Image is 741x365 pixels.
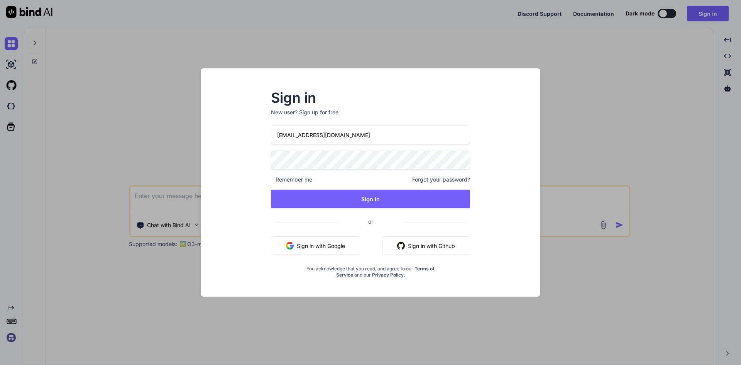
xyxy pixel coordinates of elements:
span: Forgot your password? [412,176,470,183]
button: Sign in with Google [271,236,360,255]
a: Privacy Policy. [372,272,405,278]
div: You acknowledge that you read, and agree to our and our [304,261,437,278]
button: Sign in with Github [382,236,470,255]
img: google [286,242,294,250]
span: Remember me [271,176,312,183]
input: Login or Email [271,126,470,144]
a: Terms of Service [336,266,435,278]
span: or [337,212,404,231]
div: Sign up for free [299,109,338,116]
img: github [397,242,405,250]
h2: Sign in [271,92,470,104]
button: Sign In [271,190,470,208]
p: New user? [271,109,470,126]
